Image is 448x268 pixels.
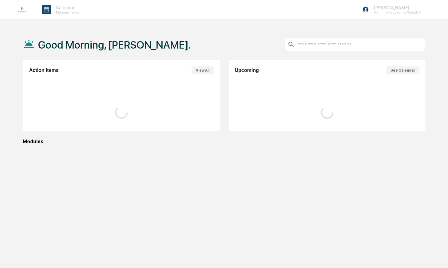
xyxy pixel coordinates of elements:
[51,5,82,10] p: Calendar
[29,68,59,73] h2: Action Items
[369,10,426,14] p: Admin • Perspective Wealth Advisors
[23,139,426,144] div: Modules
[386,66,419,74] button: See Calendar
[15,2,30,17] img: logo
[192,66,214,74] button: View All
[38,39,191,51] h1: Good Morning, [PERSON_NAME].
[51,10,82,14] p: Manage Tasks
[369,5,426,10] p: [PERSON_NAME]
[235,68,259,73] h2: Upcoming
